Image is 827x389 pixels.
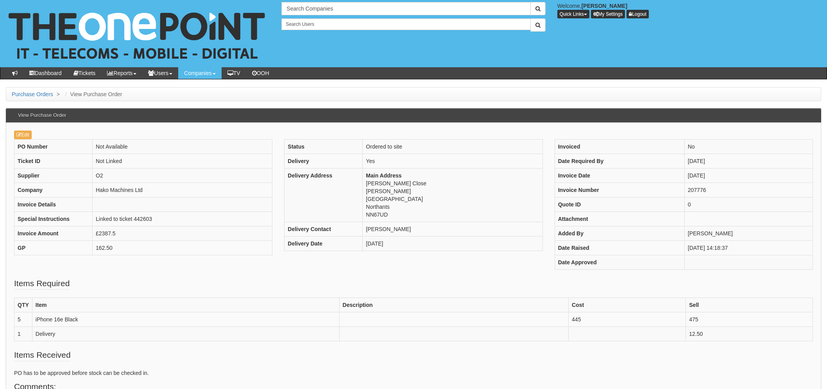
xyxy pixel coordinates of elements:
[569,298,686,312] th: Cost
[591,10,625,18] a: My Settings
[285,154,363,169] th: Delivery
[281,18,530,30] input: Search Users
[339,298,568,312] th: Description
[363,140,542,154] td: Ordered to site
[363,154,542,169] td: Yes
[32,298,339,312] th: Item
[14,140,93,154] th: PO Number
[14,197,93,212] th: Invoice Details
[14,349,71,361] legend: Items Received
[684,226,813,241] td: [PERSON_NAME]
[246,67,275,79] a: OOH
[14,154,93,169] th: Ticket ID
[686,312,813,327] td: 475
[93,140,272,154] td: Not Available
[93,183,272,197] td: Hako Machines Ltd
[142,67,178,79] a: Users
[14,226,93,241] th: Invoice Amount
[14,298,32,312] th: QTY
[63,90,122,98] li: View Purchase Order
[555,197,684,212] th: Quote ID
[285,169,363,222] th: Delivery Address
[14,212,93,226] th: Special Instructions
[627,10,649,18] a: Logout
[101,67,142,79] a: Reports
[555,226,684,241] th: Added By
[555,169,684,183] th: Invoice Date
[222,67,246,79] a: TV
[14,312,32,327] td: 5
[93,241,272,255] td: 162.50
[14,241,93,255] th: GP
[686,298,813,312] th: Sell
[557,10,589,18] button: Quick Links
[555,255,684,270] th: Date Approved
[14,169,93,183] th: Supplier
[686,327,813,341] td: 12.50
[14,131,32,139] a: Edit
[93,226,272,241] td: £2387.5
[684,183,813,197] td: 207776
[551,2,827,18] div: Welcome,
[555,140,684,154] th: Invoiced
[285,222,363,237] th: Delivery Contact
[93,212,272,226] td: Linked to ticket 442603
[285,140,363,154] th: Status
[684,140,813,154] td: No
[14,109,70,122] h3: View Purchase Order
[366,172,401,179] b: Main Address
[93,169,272,183] td: O2
[281,2,530,15] input: Search Companies
[684,197,813,212] td: 0
[363,237,542,251] td: [DATE]
[555,183,684,197] th: Invoice Number
[55,91,62,97] span: >
[178,67,222,79] a: Companies
[68,67,102,79] a: Tickets
[14,327,32,341] td: 1
[32,327,339,341] td: Delivery
[363,222,542,237] td: [PERSON_NAME]
[14,278,70,290] legend: Items Required
[285,237,363,251] th: Delivery Date
[684,169,813,183] td: [DATE]
[569,312,686,327] td: 445
[555,212,684,226] th: Attachment
[363,169,542,222] td: [PERSON_NAME] Close [PERSON_NAME] [GEOGRAPHIC_DATA] Northants NN67UD
[12,91,53,97] a: Purchase Orders
[555,241,684,255] th: Date Raised
[14,183,93,197] th: Company
[14,369,813,377] p: PO has to be approved before stock can be checked in.
[93,154,272,169] td: Not Linked
[23,67,68,79] a: Dashboard
[582,3,627,9] b: [PERSON_NAME]
[684,154,813,169] td: [DATE]
[32,312,339,327] td: iPhone 16e Black
[684,241,813,255] td: [DATE] 14:18:37
[555,154,684,169] th: Date Required By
